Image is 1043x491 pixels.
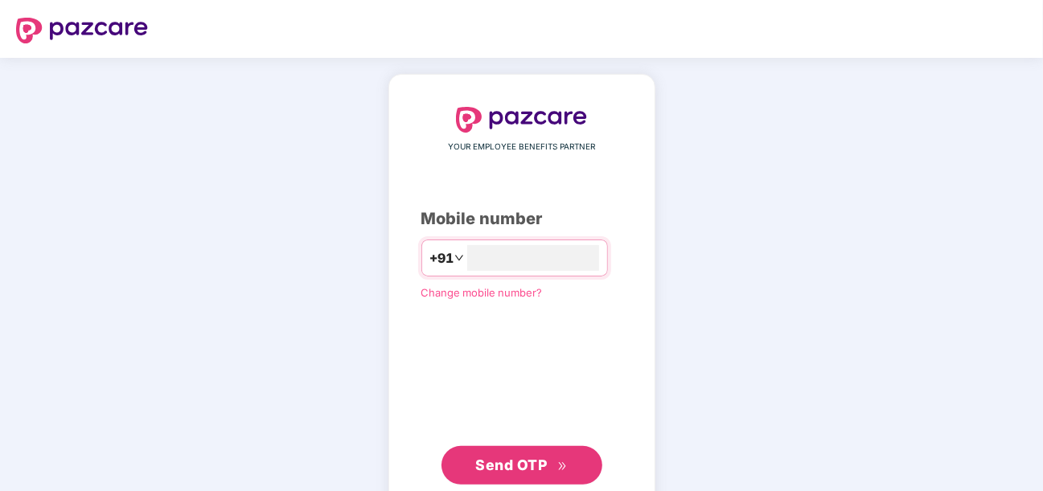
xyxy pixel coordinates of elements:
span: YOUR EMPLOYEE BENEFITS PARTNER [448,141,595,153]
span: down [454,253,464,263]
button: Send OTPdouble-right [441,446,602,485]
span: Send OTP [475,456,547,473]
span: double-right [557,461,568,472]
div: Mobile number [421,207,622,231]
img: logo [456,107,588,133]
img: logo [16,18,148,43]
a: Change mobile number? [421,286,543,299]
span: +91 [430,248,454,268]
